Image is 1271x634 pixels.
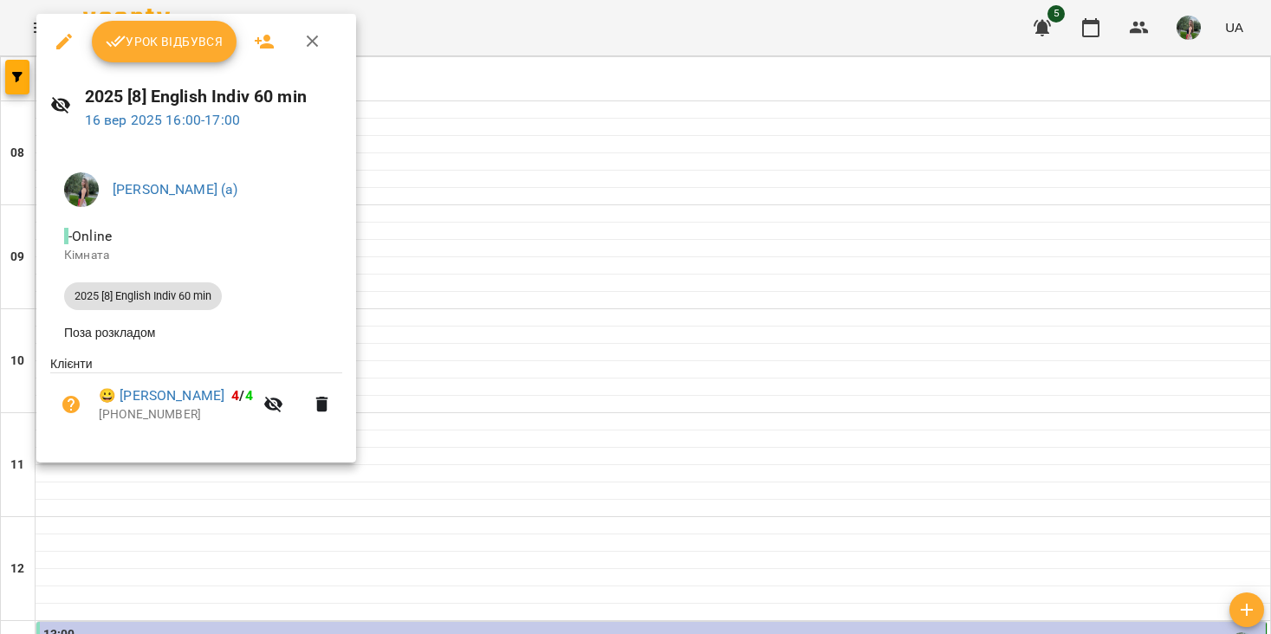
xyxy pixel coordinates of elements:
span: - Online [64,228,115,244]
span: 4 [231,387,239,404]
img: c0e52ca214e23f1dcb7d1c5ba6b1c1a3.jpeg [64,172,99,207]
span: Урок відбувся [106,31,224,52]
button: Урок відбувся [92,21,237,62]
b: / [231,387,252,404]
h6: 2025 [8] English Indiv 60 min [85,83,343,110]
span: 2025 [8] English Indiv 60 min [64,288,222,304]
p: Кімната [64,247,328,264]
button: Візит ще не сплачено. Додати оплату? [50,384,92,425]
span: 4 [245,387,253,404]
a: 16 вер 2025 16:00-17:00 [85,112,240,128]
ul: Клієнти [50,355,342,442]
a: [PERSON_NAME] (а) [113,181,238,197]
p: [PHONE_NUMBER] [99,406,253,424]
a: 😀 [PERSON_NAME] [99,385,224,406]
li: Поза розкладом [50,317,342,348]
